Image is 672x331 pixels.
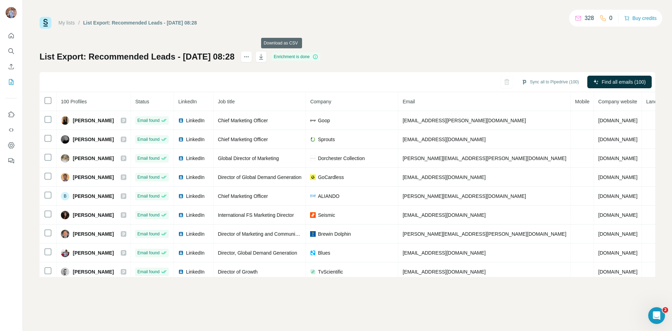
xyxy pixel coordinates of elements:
[137,269,159,275] span: Email found
[178,212,184,218] img: LinkedIn logo
[6,108,17,121] button: Use Surfe on LinkedIn
[318,155,365,162] span: Dorchester Collection
[584,14,594,22] p: 328
[6,76,17,88] button: My lists
[178,231,184,237] img: LinkedIn logo
[178,118,184,123] img: LinkedIn logo
[78,19,80,26] li: /
[624,13,657,23] button: Buy credits
[310,137,316,142] img: company-logo
[310,194,316,198] img: company-logo
[137,174,159,180] span: Email found
[178,250,184,256] img: LinkedIn logo
[218,212,294,218] span: International FS Marketing Director
[61,116,69,125] img: Avatar
[61,135,69,144] img: Avatar
[218,174,301,180] span: Director of Global Demand Generation
[598,99,637,104] span: Company website
[73,155,114,162] span: [PERSON_NAME]
[186,230,204,237] span: LinkedIn
[178,137,184,142] img: LinkedIn logo
[137,193,159,199] span: Email found
[402,137,485,142] span: [EMAIL_ADDRESS][DOMAIN_NAME]
[6,45,17,57] button: Search
[402,118,526,123] span: [EMAIL_ADDRESS][PERSON_NAME][DOMAIN_NAME]
[6,29,17,42] button: Quick start
[137,117,159,124] span: Email found
[6,7,17,18] img: Avatar
[318,174,344,181] span: GoCardless
[310,174,316,180] img: company-logo
[310,99,331,104] span: Company
[598,174,637,180] span: [DOMAIN_NAME]
[61,192,69,200] div: B
[73,117,114,124] span: [PERSON_NAME]
[186,155,204,162] span: LinkedIn
[61,211,69,219] img: Avatar
[598,156,637,161] span: [DOMAIN_NAME]
[602,78,646,85] span: Find all emails (100)
[61,99,87,104] span: 100 Profiles
[402,269,485,275] span: [EMAIL_ADDRESS][DOMAIN_NAME]
[186,117,204,124] span: LinkedIn
[241,51,252,62] button: actions
[587,76,652,88] button: Find all emails (100)
[318,212,335,219] span: Seismic
[402,99,415,104] span: Email
[310,118,316,123] img: company-logo
[517,77,584,87] button: Sync all to Pipedrive (100)
[318,268,343,275] span: TvScientific
[186,193,204,200] span: LinkedIn
[402,193,526,199] span: [PERSON_NAME][EMAIL_ADDRESS][DOMAIN_NAME]
[646,99,665,104] span: Landline
[61,268,69,276] img: Avatar
[178,174,184,180] img: LinkedIn logo
[6,124,17,136] button: Use Surfe API
[137,136,159,143] span: Email found
[178,269,184,275] img: LinkedIn logo
[598,231,637,237] span: [DOMAIN_NAME]
[6,60,17,73] button: Enrich CSV
[598,212,637,218] span: [DOMAIN_NAME]
[137,231,159,237] span: Email found
[6,139,17,152] button: Dashboard
[186,268,204,275] span: LinkedIn
[318,249,330,256] span: Blues
[310,212,316,218] img: company-logo
[598,269,637,275] span: [DOMAIN_NAME]
[648,307,665,324] iframe: Intercom live chat
[402,156,566,161] span: [PERSON_NAME][EMAIL_ADDRESS][PERSON_NAME][DOMAIN_NAME]
[137,155,159,161] span: Email found
[58,20,75,26] a: My lists
[73,212,114,219] span: [PERSON_NAME]
[598,250,637,256] span: [DOMAIN_NAME]
[83,19,197,26] div: List Export: Recommended Leads - [DATE] 08:28
[598,137,637,142] span: [DOMAIN_NAME]
[218,118,268,123] span: Chief Marketing Officer
[186,249,204,256] span: LinkedIn
[186,174,204,181] span: LinkedIn
[73,249,114,256] span: [PERSON_NAME]
[178,99,197,104] span: LinkedIn
[609,14,612,22] p: 0
[663,307,668,313] span: 2
[73,136,114,143] span: [PERSON_NAME]
[218,269,258,275] span: Director of Growth
[73,268,114,275] span: [PERSON_NAME]
[272,53,320,61] div: Enrichment is done
[318,230,351,237] span: Brewin Dolphin
[135,99,149,104] span: Status
[310,231,316,237] img: company-logo
[73,193,114,200] span: [PERSON_NAME]
[318,117,330,124] span: Goop
[40,17,51,29] img: Surfe Logo
[310,250,316,256] img: company-logo
[73,174,114,181] span: [PERSON_NAME]
[402,250,485,256] span: [EMAIL_ADDRESS][DOMAIN_NAME]
[178,193,184,199] img: LinkedIn logo
[218,250,297,256] span: Director, Global Demand Generation
[218,156,279,161] span: Global Director of Marketing
[6,154,17,167] button: Feedback
[598,193,637,199] span: [DOMAIN_NAME]
[137,250,159,256] span: Email found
